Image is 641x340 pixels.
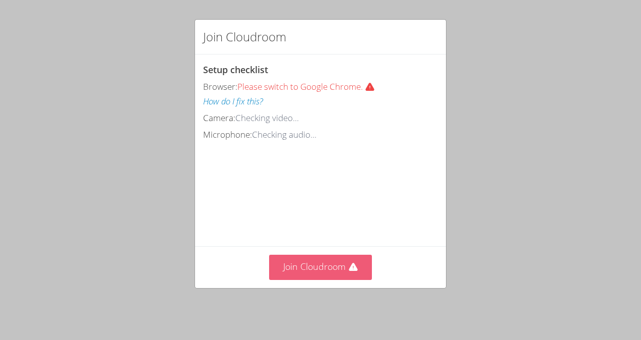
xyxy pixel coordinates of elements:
span: Checking video... [235,112,299,124]
span: Checking audio... [252,129,316,140]
button: How do I fix this? [203,94,263,109]
span: Please switch to Google Chrome. [237,81,379,92]
button: Join Cloudroom [269,255,372,279]
span: Camera: [203,112,235,124]
h2: Join Cloudroom [203,28,286,46]
span: Microphone: [203,129,252,140]
span: Browser: [203,81,237,92]
span: Setup checklist [203,64,268,76]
